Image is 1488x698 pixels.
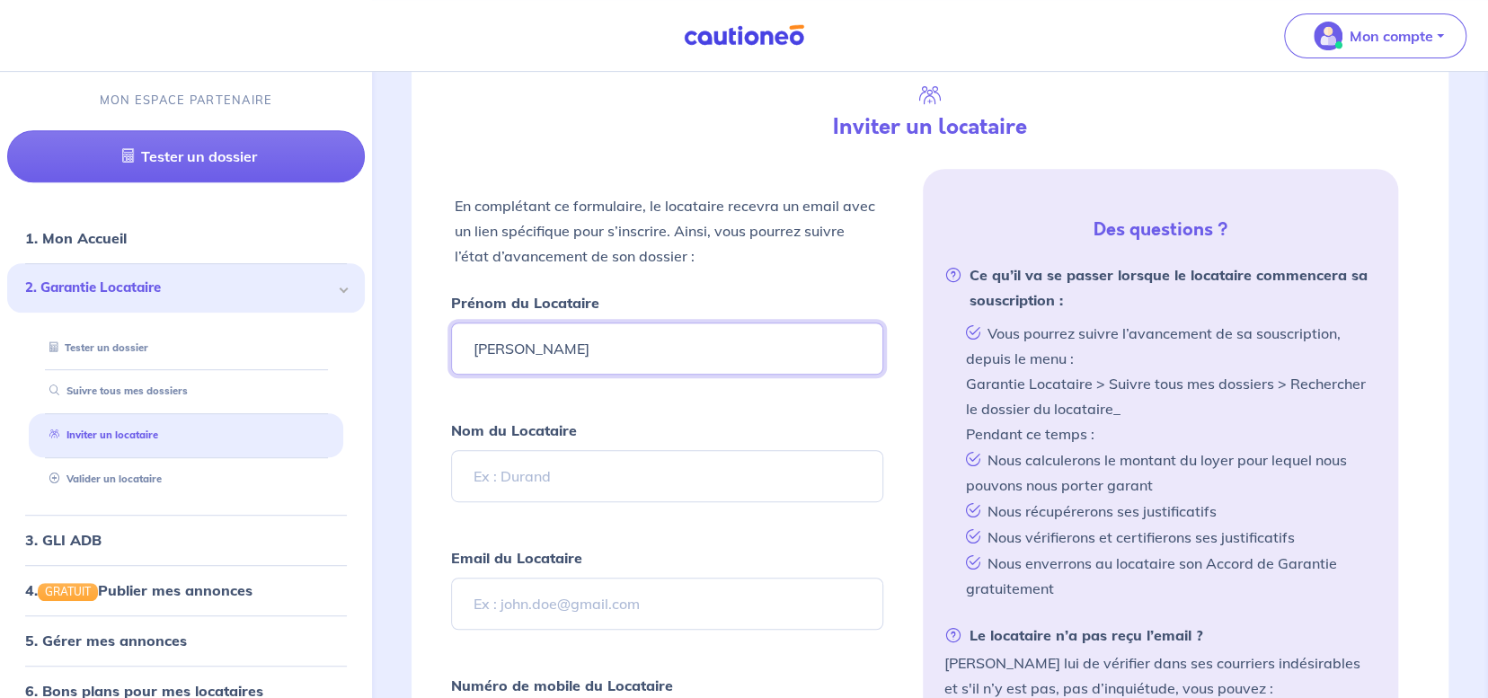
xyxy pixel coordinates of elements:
li: Nous récupérerons ses justificatifs [959,498,1377,524]
div: 2. Garantie Locataire [7,263,365,313]
a: 5. Gérer mes annonces [25,632,187,649]
li: Nous calculerons le montant du loyer pour lequel nous pouvons nous porter garant [959,446,1377,498]
span: 2. Garantie Locataire [25,278,333,298]
div: Inviter un locataire [29,420,343,450]
a: Valider un locataire [42,473,162,485]
div: Suivre tous mes dossiers [29,376,343,406]
input: Ex : Durand [451,450,883,502]
h4: Inviter un locataire [687,114,1174,140]
input: Ex : John [451,322,883,375]
img: Cautioneo [677,24,811,47]
p: MON ESPACE PARTENAIRE [100,92,273,109]
p: Mon compte [1350,25,1433,47]
button: illu_account_valid_menu.svgMon compte [1284,13,1466,58]
strong: Le locataire n’a pas reçu l’email ? [944,623,1203,648]
strong: Prénom du Locataire [451,294,599,312]
a: Tester un dossier [7,130,365,182]
h5: Des questions ? [930,219,1391,241]
input: Ex : john.doe@gmail.com [451,578,883,630]
p: En complétant ce formulaire, le locataire recevra un email avec un lien spécifique pour s’inscrir... [455,193,880,269]
img: illu_account_valid_menu.svg [1314,22,1342,50]
strong: Numéro de mobile du Locataire [451,676,673,694]
strong: Nom du Locataire [451,421,577,439]
li: Nous vérifierons et certifierons ses justificatifs [959,524,1377,550]
div: 3. GLI ADB [7,522,365,558]
strong: Ce qu’il va se passer lorsque le locataire commencera sa souscription : [944,262,1377,313]
a: 4.GRATUITPublier mes annonces [25,581,252,599]
a: Suivre tous mes dossiers [42,384,188,397]
a: Inviter un locataire [42,429,158,441]
div: 4.GRATUITPublier mes annonces [7,572,365,608]
div: 5. Gérer mes annonces [7,623,365,658]
li: Vous pourrez suivre l’avancement de sa souscription, depuis le menu : Garantie Locataire > Suivre... [959,320,1377,446]
li: Nous enverrons au locataire son Accord de Garantie gratuitement [959,550,1377,601]
div: 1. Mon Accueil [7,220,365,256]
a: 1. Mon Accueil [25,229,127,247]
a: Tester un dossier [42,340,148,353]
strong: Email du Locataire [451,549,582,567]
div: Valider un locataire [29,464,343,494]
a: 3. GLI ADB [25,531,102,549]
div: Tester un dossier [29,332,343,362]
